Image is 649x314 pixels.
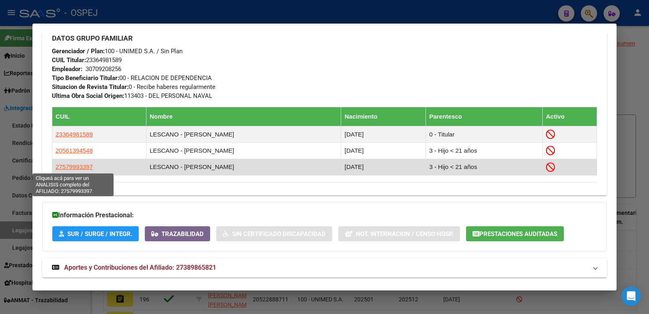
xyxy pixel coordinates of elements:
[52,92,124,100] strong: Ultima Obra Social Origen:
[426,143,543,159] td: 3 - Hijo < 21 años
[216,226,332,241] button: Sin Certificado Discapacidad
[426,126,543,143] td: 0 - Titular
[52,48,105,55] strong: Gerenciador / Plan:
[52,56,122,64] span: 23364981589
[146,143,341,159] td: LESCANO - [PERSON_NAME]
[52,74,119,82] strong: Tipo Beneficiario Titular:
[42,258,607,277] mat-expansion-panel-header: Aportes y Contribuciones del Afiliado: 27389865821
[52,226,139,241] button: SUR / SURGE / INTEGR.
[52,83,215,91] span: 0 - Recibe haberes regularmente
[145,226,210,241] button: Trazabilidad
[341,159,426,175] td: [DATE]
[52,48,183,55] span: 100 - UNIMED S.A. / Sin Plan
[52,210,597,220] h3: Información Prestacional:
[52,107,146,126] th: CUIL
[479,230,557,238] span: Prestaciones Auditadas
[356,230,453,238] span: Not. Internacion / Censo Hosp.
[52,74,212,82] span: 00 - RELACION DE DEPENDENCIA
[146,159,341,175] td: LESCANO - [PERSON_NAME]
[341,126,426,143] td: [DATE]
[146,107,341,126] th: Nombre
[426,107,543,126] th: Parentesco
[466,226,564,241] button: Prestaciones Auditadas
[64,264,216,271] span: Aportes y Contribuciones del Afiliado: 27389865821
[341,143,426,159] td: [DATE]
[621,286,641,306] div: Open Intercom Messenger
[56,163,93,170] span: 27579993397
[52,65,82,73] strong: Empleador:
[52,83,129,91] strong: Situacion de Revista Titular:
[52,34,597,43] h3: DATOS GRUPO FAMILIAR
[426,159,543,175] td: 3 - Hijo < 21 años
[146,126,341,143] td: LESCANO - [PERSON_NAME]
[232,230,326,238] span: Sin Certificado Discapacidad
[52,56,86,64] strong: CUIL Titular:
[542,107,597,126] th: Activo
[341,107,426,126] th: Nacimiento
[67,230,132,238] span: SUR / SURGE / INTEGR.
[52,92,212,100] span: 113403 - DEL PERSONAL NAVAL
[86,65,121,74] div: 30709208256
[56,131,93,138] span: 23364981589
[338,226,460,241] button: Not. Internacion / Censo Hosp.
[56,147,93,154] span: 20561394548
[161,230,204,238] span: Trazabilidad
